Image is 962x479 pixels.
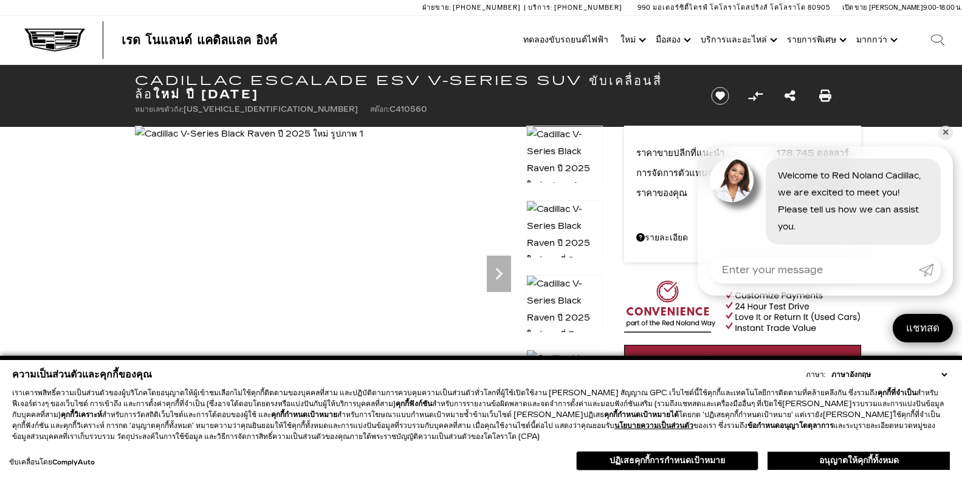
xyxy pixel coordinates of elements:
[819,87,831,104] a: พิมพ์ Cadillac Escalade ESV V-Series All Wheel Drive SUV รุ่นใหม่ปี 2025 นี้
[923,4,962,12] font: 9.00-18.00 น.
[153,87,259,101] font: ใหม่ ปี [DATE]
[135,105,184,114] font: หมายเลขตัวถัง:
[850,16,901,64] button: มากกว่า
[422,4,451,12] font: ฝ่ายขาย:
[919,257,941,284] a: Submit
[707,86,734,106] button: บันทึกยานพาหนะ
[766,158,941,245] div: Welcome to Red Noland Cadillac, we are excited to meet you! Please tell us how we can assist you.
[61,410,102,419] font: คุกกี้วิเคราะห์
[554,4,622,12] font: [PHONE_NUMBER]
[656,35,681,45] font: มือสอง
[781,16,850,64] a: รายการพิเศษ
[636,148,724,158] font: ราคาขายปลีกที่แนะนำ
[524,4,625,11] a: บริการ: [PHONE_NUMBER]
[614,421,693,430] a: นโยบายความเป็นส่วนตัว
[856,35,887,45] font: มากกว่า
[184,105,358,114] font: [US_VEHICLE_IDENTIFICATION_NUMBER]
[526,350,603,419] img: Cadillac V-Series Black Raven ปี 2025 ใหม่ ภาพที่ 4
[785,87,795,104] a: แชร์ Cadillac Escalade ESV V-Series All Wheel Drive SUV รุ่นใหม่ปี 2025
[52,459,95,466] a: ComplyAuto
[693,421,747,430] font: ของเรา ซึ่งรวมถึง
[624,345,861,378] a: เริ่มต้นข้อตกลงของคุณ
[650,16,695,64] a: มือสอง
[122,33,277,47] font: เรด โนแลนด์ แคดิลแลค อิงค์
[390,105,427,114] font: C410560
[878,389,916,397] font: คุกกี้ที่จำเป็น
[854,4,923,12] font: ขาย [PERSON_NAME]
[636,165,849,182] a: การจัดการตัวแทนจำหน่าย 689 ดอลลาร์
[576,451,758,471] button: ปฏิเสธคุกกี้การกำหนดเป้าหมาย
[526,200,603,270] img: Cadillac V-Series Black Raven ปี 2025 ใหม่ ภาพที่ 2
[24,29,85,52] img: โลโก้ Cadillac Dark พร้อมข้อความ Cadillac White
[135,126,363,143] img: Cadillac V-Series Black Raven ปี 2025 ใหม่ รูปภาพ 1
[637,4,830,12] a: 990 มอเตอร์ซิตี้ไดรฟ์ โคโลราโดสปริงส์ โคโลราโด 80905
[528,4,552,12] font: บริการ:
[620,35,636,45] font: ใหม่
[523,35,608,45] font: ทดลองขับรถยนต์ไฟฟ้า
[526,126,603,195] img: Cadillac V-Series Black Raven ปี 2025 ใหม่ รูปภาพ 1
[422,4,524,11] a: ฝ่ายขาย: [PHONE_NUMBER]
[710,257,919,284] input: Enter your message
[636,185,849,202] a: ราคาของคุณ 179,434 ดอลลาร์
[526,275,603,344] img: Cadillac V-Series Black Raven ปี 2025 ใหม่ ภาพที่ 3
[701,35,767,45] font: บริการและอะไหล่
[710,158,754,202] img: Agent profile photo
[9,458,52,466] font: ขับเคลื่อนโดย
[12,369,152,380] font: ความเป็นส่วนตัวและคุกกี้ของคุณ
[487,256,511,292] div: ต่อไป
[787,35,836,45] font: รายการพิเศษ
[135,73,663,101] font: Cadillac Escalade ESV V-Series SUV ขับเคลื่อนสี่ล้อ
[806,370,826,379] font: ภาษา:
[337,410,604,419] font: สำหรับการโฆษณาแบบกำหนดเป้าหมายซ้ำข้ามเว็บไซต์ [PERSON_NAME]ปฏิเสธ
[12,399,944,419] font: สำหรับการรายงานข้อผิดพลาดและจดจำการตั้งค่าและมอบฟังก์ชันเสริม (รวมถึงแชทสดและเครื่องมืออื่นๆ ที่เ...
[645,233,688,243] font: รายละเอียด
[271,410,337,419] font: คุกกี้กำหนดเป้าหมาย
[906,322,940,335] font: แชทสด
[893,314,953,342] a: แชทสด
[842,4,853,12] font: เปิด
[396,399,432,408] font: คุกกี้ฟังก์ชัน
[453,4,521,12] font: [PHONE_NUMBER]
[517,16,614,64] a: ทดลองขับรถยนต์ไฟฟ้า
[636,188,687,199] font: ราคาของคุณ
[102,410,271,419] font: สำหรับการวัดสถิติเว็บไซต์และการโต้ตอบของผู้ใช้ และ
[12,389,878,397] font: เราเคารพสิทธิ์ความเป็นส่วนตัวของผู้บริโภคโดยอนุญาตให้ผู้เข้าชมเลือกไม่ใช้คุกกี้ติดตามของบุคคลที่ส...
[370,105,390,114] font: สต๊อก:
[828,369,950,380] select: เลือกภาษา
[604,410,679,419] font: คุกกี้กำหนดเป้าหมายได้
[636,144,849,161] a: ราคาขายปลีกที่แนะนำ 178,745 ดอลลาร์
[900,321,946,335] span: แชทสด
[819,455,899,466] font: อนุญาตให้คุกกี้ทั้งหมด
[614,16,650,64] a: ใหม่
[768,452,950,470] button: อนุญาตให้คุกกี้ทั้งหมด
[610,455,725,466] font: ปฏิเสธคุกกี้การกำหนดเป้าหมาย
[695,16,781,64] a: บริการและอะไหล่
[636,229,849,246] a: รายละเอียด
[747,421,833,430] font: ข้อกำหนดอนุญาโตตุลาการ
[636,168,740,178] font: การจัดการตัวแทนจำหน่าย
[746,87,764,105] button: เปรียบเทียบรถยนต์
[122,34,277,46] a: เรด โนแลนด์ แคดิลแลค อิงค์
